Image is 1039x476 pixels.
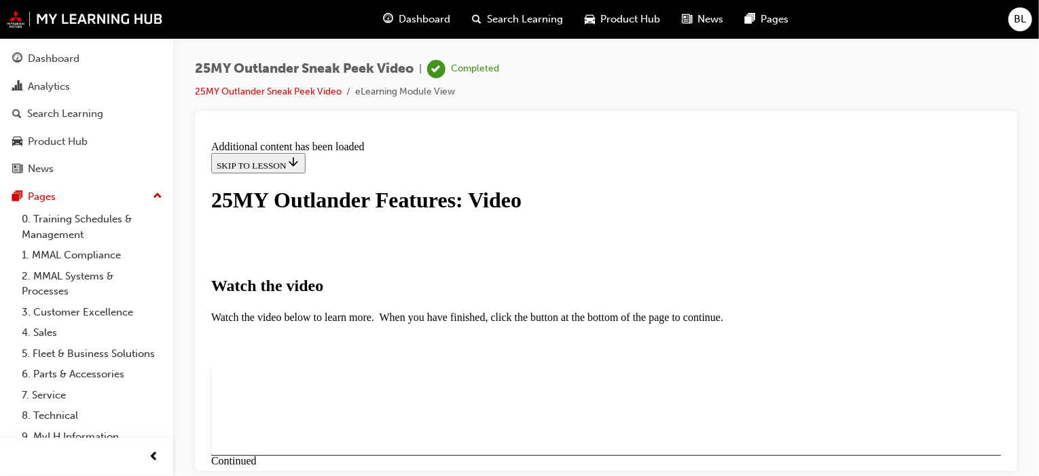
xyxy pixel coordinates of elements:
[16,245,168,266] a: 1. MMAL Compliance
[12,136,22,148] span: car-icon
[5,176,795,188] p: Watch the video below to learn more. When you have finished, click the button at the bottom of th...
[585,11,595,28] span: car-icon
[11,25,94,35] span: SKIP TO LESSON
[12,191,22,203] span: pages-icon
[7,10,163,28] img: mmal
[12,163,22,175] span: news-icon
[487,12,563,27] span: Search Learning
[761,12,788,27] span: Pages
[12,108,22,120] span: search-icon
[5,129,168,154] a: Product Hub
[451,63,499,75] div: Completed
[5,184,168,209] button: Pages
[5,44,168,184] button: DashboardAnalyticsSearch LearningProduct HubNews
[16,322,168,343] a: 4. Sales
[671,5,734,33] a: news-iconNews
[16,302,168,323] a: 3. Customer Excellence
[33,275,768,276] div: Video player
[472,11,481,28] span: search-icon
[427,60,445,78] span: learningRecordVerb_COMPLETE-icon
[195,86,342,97] a: 25MY Outlander Sneak Peek Video
[5,46,168,71] a: Dashboard
[28,79,70,95] div: Analytics
[5,5,795,18] div: Additional content has been loaded
[16,266,168,302] a: 2. MMAL Systems & Processes
[16,426,168,447] a: 9. MyLH Information
[153,188,162,205] span: up-icon
[355,84,455,100] li: eLearning Module View
[16,209,168,245] a: 0. Training Schedules & Management
[28,51,79,67] div: Dashboard
[419,61,422,77] span: |
[1008,7,1032,31] button: BL
[12,53,22,65] span: guage-icon
[383,11,393,28] span: guage-icon
[28,161,54,177] div: News
[461,5,574,33] a: search-iconSearch Learning
[27,106,103,122] div: Search Learning
[5,156,168,182] a: News
[682,11,692,28] span: news-icon
[734,5,799,33] a: pages-iconPages
[16,364,168,385] a: 6. Parts & Accessories
[399,12,450,27] span: Dashboard
[195,61,414,77] span: 25MY Outlander Sneak Peek Video
[28,134,88,150] div: Product Hub
[5,320,795,332] div: Continued
[5,101,168,126] a: Search Learning
[16,385,168,406] a: 7. Service
[12,81,22,93] span: chart-icon
[149,449,160,466] span: prev-icon
[16,405,168,426] a: 8. Technical
[16,343,168,364] a: 5. Fleet & Business Solutions
[697,12,723,27] span: News
[372,5,461,33] a: guage-iconDashboard
[745,11,755,28] span: pages-icon
[1015,12,1027,27] span: BL
[5,18,100,38] button: SKIP TO LESSON
[600,12,660,27] span: Product Hub
[574,5,671,33] a: car-iconProduct Hub
[5,74,168,99] a: Analytics
[28,189,56,205] div: Pages
[5,141,117,159] strong: Watch the video
[5,52,795,78] div: 25MY Outlander Features: Video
